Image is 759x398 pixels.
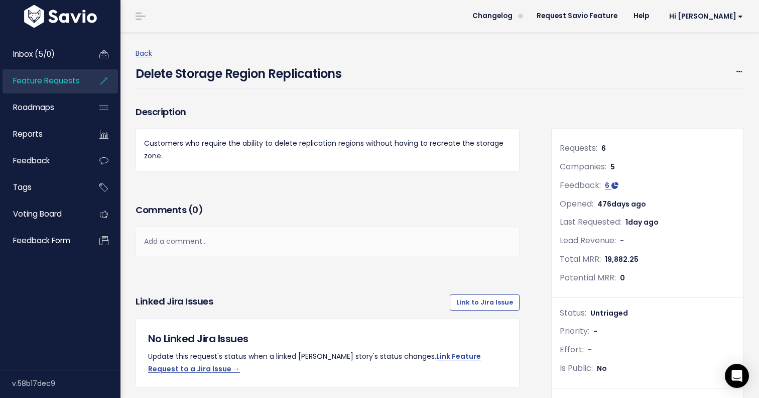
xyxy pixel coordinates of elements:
span: 5 [610,162,615,172]
span: Changelog [472,13,513,20]
span: Total MRR: [560,253,601,265]
a: Hi [PERSON_NAME] [657,9,751,24]
div: Open Intercom Messenger [725,364,749,388]
span: Companies: [560,161,606,172]
span: Status: [560,307,586,319]
a: Inbox (5/0) [3,43,83,66]
h3: Comments ( ) [136,203,520,217]
span: Requests: [560,142,597,154]
h5: No Linked Jira Issues [148,331,507,346]
span: Effort: [560,344,584,355]
span: Reports [13,129,43,139]
a: Feedback form [3,229,83,252]
span: Roadmaps [13,102,54,113]
span: Is Public: [560,362,593,374]
a: Back [136,48,152,58]
h3: Linked Jira issues [136,294,213,311]
span: Priority: [560,325,589,337]
a: Reports [3,123,83,146]
a: Link to Jira Issue [450,294,520,311]
span: Potential MRR: [560,272,616,283]
span: Feature Requests [13,75,80,86]
span: - [593,326,597,336]
span: Inbox (5/0) [13,49,55,59]
span: 0 [620,273,625,283]
h4: Delete Storage Region Replications [136,60,341,83]
span: - [588,345,592,355]
a: Tags [3,176,83,199]
a: 6 [605,180,618,190]
p: Customers who require the ability to delete replication regions without having to recreate the st... [144,137,511,162]
a: Feature Requests [3,69,83,92]
span: 476 [597,199,646,209]
span: - [620,236,624,246]
a: Request Savio Feature [529,9,625,24]
span: Feedback [13,155,50,166]
span: days ago [611,199,646,209]
span: Voting Board [13,209,62,219]
span: Untriaged [590,308,628,318]
p: Update this request's status when a linked [PERSON_NAME] story's status changes. [148,350,507,375]
span: 19,882.25 [605,254,639,264]
span: Opened: [560,198,593,210]
span: Feedback: [560,179,601,191]
span: 1 [625,217,659,227]
span: day ago [628,217,659,227]
a: Roadmaps [3,96,83,119]
span: 6 [601,143,606,153]
img: logo-white.9d6f32f41409.svg [22,5,99,28]
span: No [597,363,607,373]
div: v.58b17dec9 [12,370,120,396]
span: 0 [192,204,198,216]
h3: Description [136,105,520,119]
span: Feedback form [13,235,70,246]
span: Last Requested: [560,216,621,228]
span: Hi [PERSON_NAME] [669,13,743,20]
span: Lead Revenue: [560,235,616,246]
a: Feedback [3,149,83,172]
span: 6 [605,180,609,190]
div: Add a comment... [136,227,520,256]
a: Help [625,9,657,24]
span: Tags [13,182,32,192]
a: Voting Board [3,203,83,226]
